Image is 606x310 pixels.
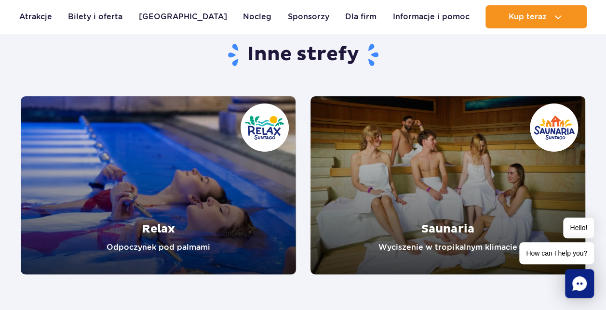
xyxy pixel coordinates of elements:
a: Informacje i pomoc [393,5,470,28]
a: Atrakcje [19,5,52,28]
a: [GEOGRAPHIC_DATA] [139,5,227,28]
a: Dla firm [345,5,377,28]
span: Kup teraz [508,13,546,21]
button: Kup teraz [485,5,587,28]
a: Bilety i oferta [68,5,122,28]
span: Hello! [563,218,594,238]
a: Saunaria [310,96,586,274]
a: Relax [21,96,296,274]
span: How can I help you? [519,242,594,264]
a: Sponsorzy [288,5,329,28]
h3: Inne strefy [21,42,585,67]
a: Nocleg [243,5,271,28]
div: Chat [565,269,594,298]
